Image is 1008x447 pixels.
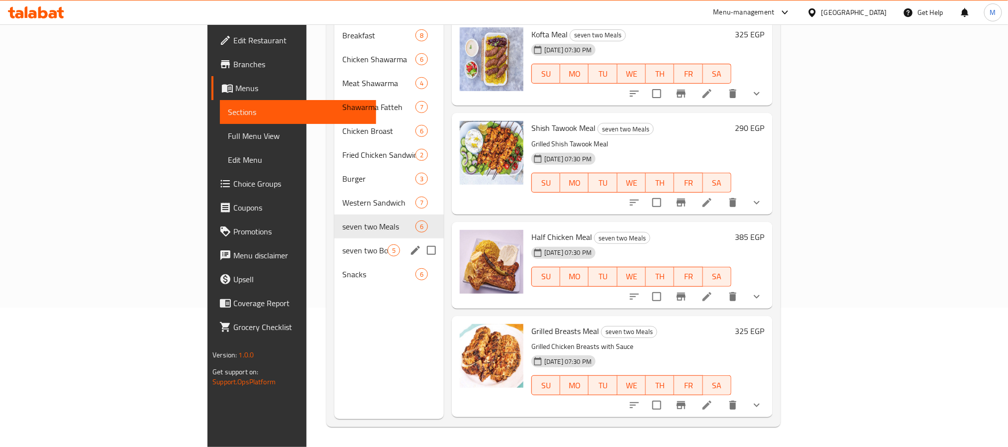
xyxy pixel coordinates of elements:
button: MO [560,173,589,193]
span: 3 [416,174,427,184]
svg: Show Choices [751,399,763,411]
a: Coverage Report [211,291,376,315]
span: TH [650,269,670,284]
span: TU [593,67,613,81]
button: Branch-specific-item [669,191,693,215]
p: Grilled Chicken Breasts with Sauce [531,340,731,353]
span: SA [707,67,727,81]
svg: Show Choices [751,88,763,100]
button: FR [674,375,703,395]
span: Snacks [342,268,415,280]
button: WE [617,267,646,287]
span: 2 [416,150,427,160]
div: items [415,29,428,41]
button: SA [703,375,731,395]
div: Breakfast8 [334,23,444,47]
span: Coupons [233,202,368,214]
button: delete [721,191,745,215]
button: delete [721,285,745,309]
span: Select to update [646,395,667,416]
button: TH [646,267,674,287]
h6: 385 EGP [735,230,765,244]
span: seven two Boxes [342,244,388,256]
a: Menus [211,76,376,100]
svg: Show Choices [751,291,763,303]
span: Version: [212,348,237,361]
button: MO [560,267,589,287]
span: Shawarma Fatteh [342,101,415,113]
button: TH [646,64,674,84]
div: seven two Boxes5edit [334,238,444,262]
div: items [415,149,428,161]
button: TH [646,173,674,193]
span: TU [593,176,613,190]
a: Coupons [211,196,376,220]
div: items [415,125,428,137]
span: Menu disclaimer [233,249,368,261]
span: WE [621,378,642,393]
button: TU [589,267,617,287]
span: 7 [416,103,427,112]
span: [DATE] 07:30 PM [540,154,596,164]
span: Branches [233,58,368,70]
span: SU [536,269,556,284]
button: TU [589,375,617,395]
span: WE [621,176,642,190]
span: [DATE] 07:30 PM [540,45,596,55]
h6: 325 EGP [735,324,765,338]
div: items [388,244,400,256]
span: Kofta Meal [531,27,568,42]
span: Fried Chicken Sandwich [342,149,415,161]
img: Shish Tawook Meal [460,121,523,185]
button: SU [531,173,560,193]
button: show more [745,191,769,215]
span: Burger [342,173,415,185]
span: FR [678,67,699,81]
span: seven two Meals [342,221,415,232]
span: WE [621,67,642,81]
span: Grilled Breasts Meal [531,324,599,338]
span: 5 [388,246,400,255]
button: SA [703,173,731,193]
span: Chicken Shawarma [342,53,415,65]
span: WE [621,269,642,284]
button: SA [703,64,731,84]
div: items [415,221,428,232]
a: Upsell [211,267,376,291]
span: Shish Tawook Meal [531,120,596,135]
img: Half Chicken Meal [460,230,523,294]
span: TH [650,378,670,393]
span: TU [593,269,613,284]
span: FR [678,176,699,190]
span: TU [593,378,613,393]
div: items [415,197,428,209]
span: Half Chicken Meal [531,229,592,244]
div: seven two Meals [594,232,650,244]
button: delete [721,82,745,106]
a: Choice Groups [211,172,376,196]
div: Meat Shawarma [342,77,415,89]
span: Upsell [233,273,368,285]
span: Edit Restaurant [233,34,368,46]
button: WE [617,375,646,395]
div: seven two Meals [570,29,626,41]
span: Full Menu View [228,130,368,142]
button: WE [617,173,646,193]
span: Coverage Report [233,297,368,309]
span: TH [650,67,670,81]
button: sort-choices [622,393,646,417]
img: Kofta Meal [460,27,523,91]
div: items [415,268,428,280]
span: FR [678,269,699,284]
div: Western Sandwich7 [334,191,444,215]
button: Branch-specific-item [669,393,693,417]
span: Promotions [233,225,368,237]
a: Edit menu item [701,399,713,411]
button: show more [745,393,769,417]
a: Promotions [211,220,376,243]
a: Edit Menu [220,148,376,172]
span: SA [707,176,727,190]
span: Chicken Broast [342,125,415,137]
